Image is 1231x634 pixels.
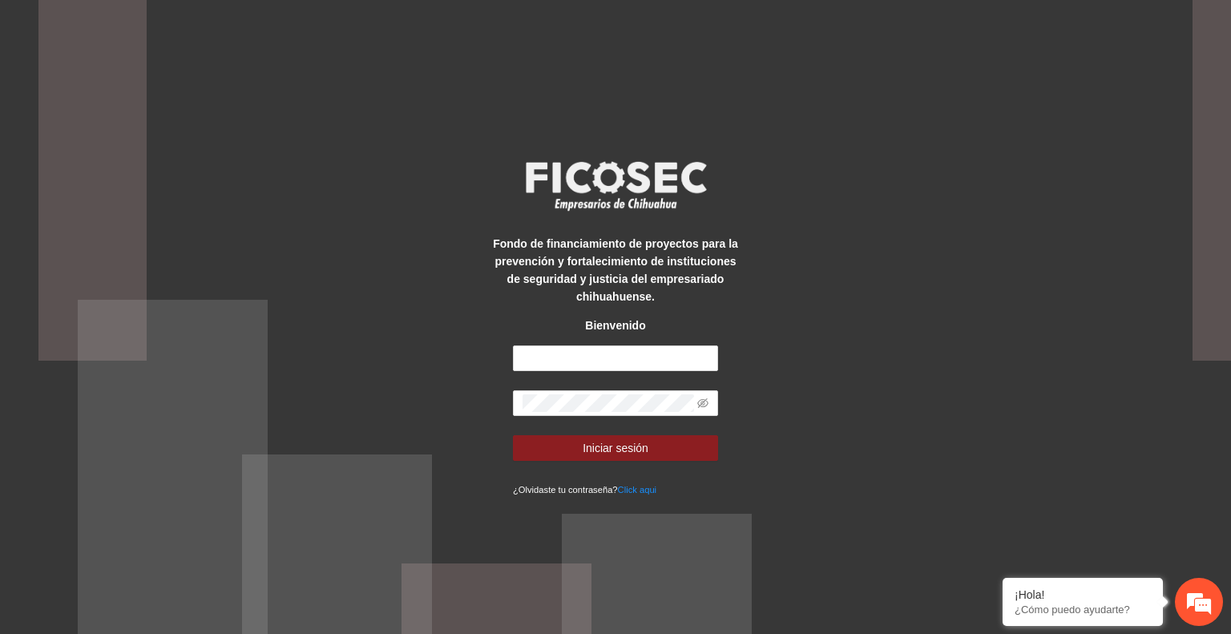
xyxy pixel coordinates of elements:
p: ¿Cómo puedo ayudarte? [1015,604,1151,616]
a: Click aqui [618,485,657,495]
small: ¿Olvidaste tu contraseña? [513,485,656,495]
img: logo [515,156,716,216]
div: ¡Hola! [1015,588,1151,601]
span: Iniciar sesión [583,439,648,457]
button: Iniciar sesión [513,435,718,461]
strong: Fondo de financiamiento de proyectos para la prevención y fortalecimiento de instituciones de seg... [493,237,738,303]
span: eye-invisible [697,398,708,409]
strong: Bienvenido [585,319,645,332]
